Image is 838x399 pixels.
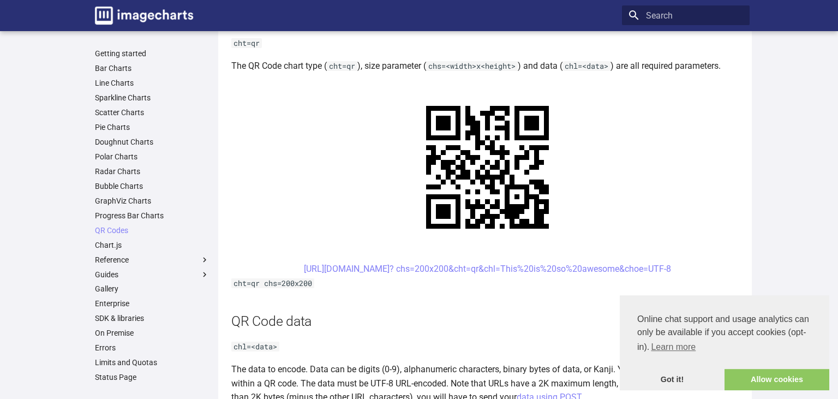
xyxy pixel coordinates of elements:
[95,313,209,323] a: SDK & libraries
[95,137,209,147] a: Doughnut Charts
[402,81,573,253] img: chart
[231,38,262,48] code: cht=qr
[95,284,209,294] a: Gallery
[620,369,725,391] a: dismiss cookie message
[95,270,209,279] label: Guides
[91,2,197,29] a: Image-Charts documentation
[231,278,314,288] code: cht=qr chs=200x200
[95,299,209,308] a: Enterprise
[95,181,209,191] a: Bubble Charts
[95,358,209,367] a: Limits and Quotas
[95,166,209,176] a: Radar Charts
[95,63,209,73] a: Bar Charts
[649,339,697,355] a: learn more about cookies
[95,93,209,103] a: Sparkline Charts
[95,122,209,132] a: Pie Charts
[95,49,209,58] a: Getting started
[622,5,750,25] input: Search
[95,7,193,25] img: logo
[95,108,209,117] a: Scatter Charts
[95,343,209,353] a: Errors
[95,152,209,162] a: Polar Charts
[95,240,209,250] a: Chart.js
[95,372,209,382] a: Status Page
[95,211,209,221] a: Progress Bar Charts
[95,225,209,235] a: QR Codes
[95,196,209,206] a: GraphViz Charts
[426,61,518,71] code: chs=<width>x<height>
[327,61,357,71] code: cht=qr
[304,264,671,274] a: [URL][DOMAIN_NAME]? chs=200x200&cht=qr&chl=This%20is%20so%20awesome&choe=UTF-8
[725,369,829,391] a: allow cookies
[637,313,812,355] span: Online chat support and usage analytics can only be available if you accept cookies (opt-in).
[231,312,743,331] h2: QR Code data
[95,328,209,338] a: On Premise
[231,59,743,73] p: The QR Code chart type ( ), size parameter ( ) and data ( ) are all required parameters.
[231,342,279,352] code: chl=<data>
[620,295,829,390] div: cookieconsent
[95,78,209,88] a: Line Charts
[562,61,610,71] code: chl=<data>
[95,255,209,265] label: Reference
